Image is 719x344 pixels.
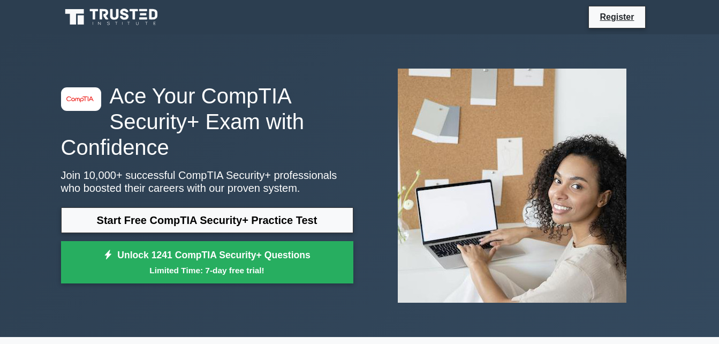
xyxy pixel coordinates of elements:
[593,10,640,24] a: Register
[61,83,353,160] h1: Ace Your CompTIA Security+ Exam with Confidence
[61,169,353,195] p: Join 10,000+ successful CompTIA Security+ professionals who boosted their careers with our proven...
[61,207,353,233] a: Start Free CompTIA Security+ Practice Test
[61,241,353,284] a: Unlock 1241 CompTIA Security+ QuestionsLimited Time: 7-day free trial!
[74,264,340,276] small: Limited Time: 7-day free trial!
